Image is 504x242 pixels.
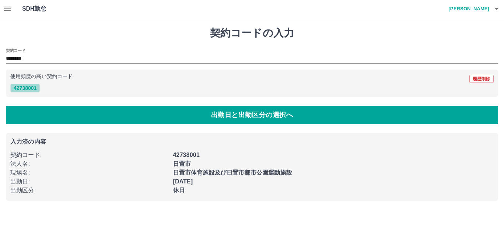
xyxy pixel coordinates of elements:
[6,27,498,39] h1: 契約コードの入力
[173,178,193,185] b: [DATE]
[10,84,40,92] button: 42738001
[173,169,292,176] b: 日置市体育施設及び日置市都市公園運動施設
[173,152,200,158] b: 42738001
[10,186,169,195] p: 出勤区分 :
[10,74,73,79] p: 使用頻度の高い契約コード
[10,139,494,145] p: 入力済の内容
[10,177,169,186] p: 出勤日 :
[173,161,191,167] b: 日置市
[10,168,169,177] p: 現場名 :
[10,151,169,159] p: 契約コード :
[173,187,185,193] b: 休日
[469,75,494,83] button: 履歴削除
[6,48,25,53] h2: 契約コード
[6,106,498,124] button: 出勤日と出勤区分の選択へ
[10,159,169,168] p: 法人名 :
